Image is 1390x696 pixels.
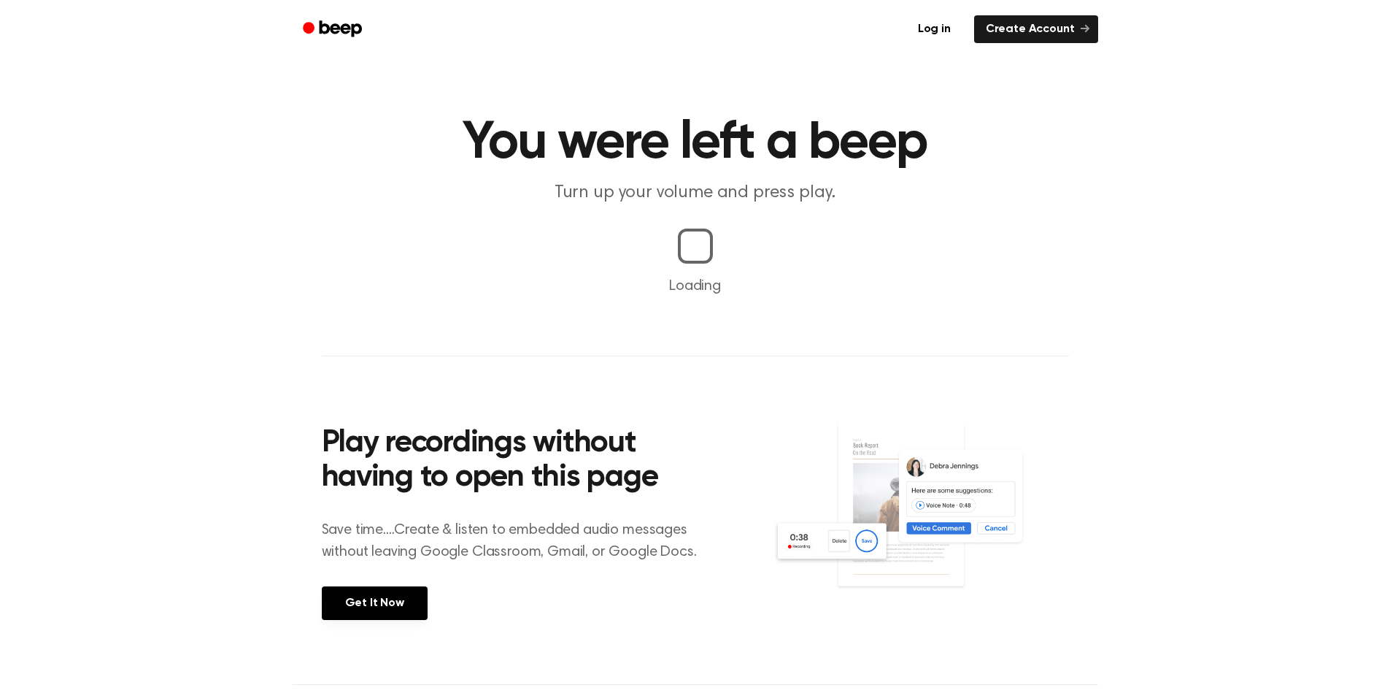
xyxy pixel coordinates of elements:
p: Turn up your volume and press play. [415,181,976,205]
a: Log in [903,12,965,46]
h1: You were left a beep [322,117,1069,169]
p: Loading [18,275,1372,297]
h2: Play recordings without having to open this page [322,427,715,496]
a: Create Account [974,15,1098,43]
img: Voice Comments on Docs and Recording Widget [773,422,1068,619]
p: Save time....Create & listen to embedded audio messages without leaving Google Classroom, Gmail, ... [322,519,715,563]
a: Get It Now [322,586,428,620]
a: Beep [293,15,375,44]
